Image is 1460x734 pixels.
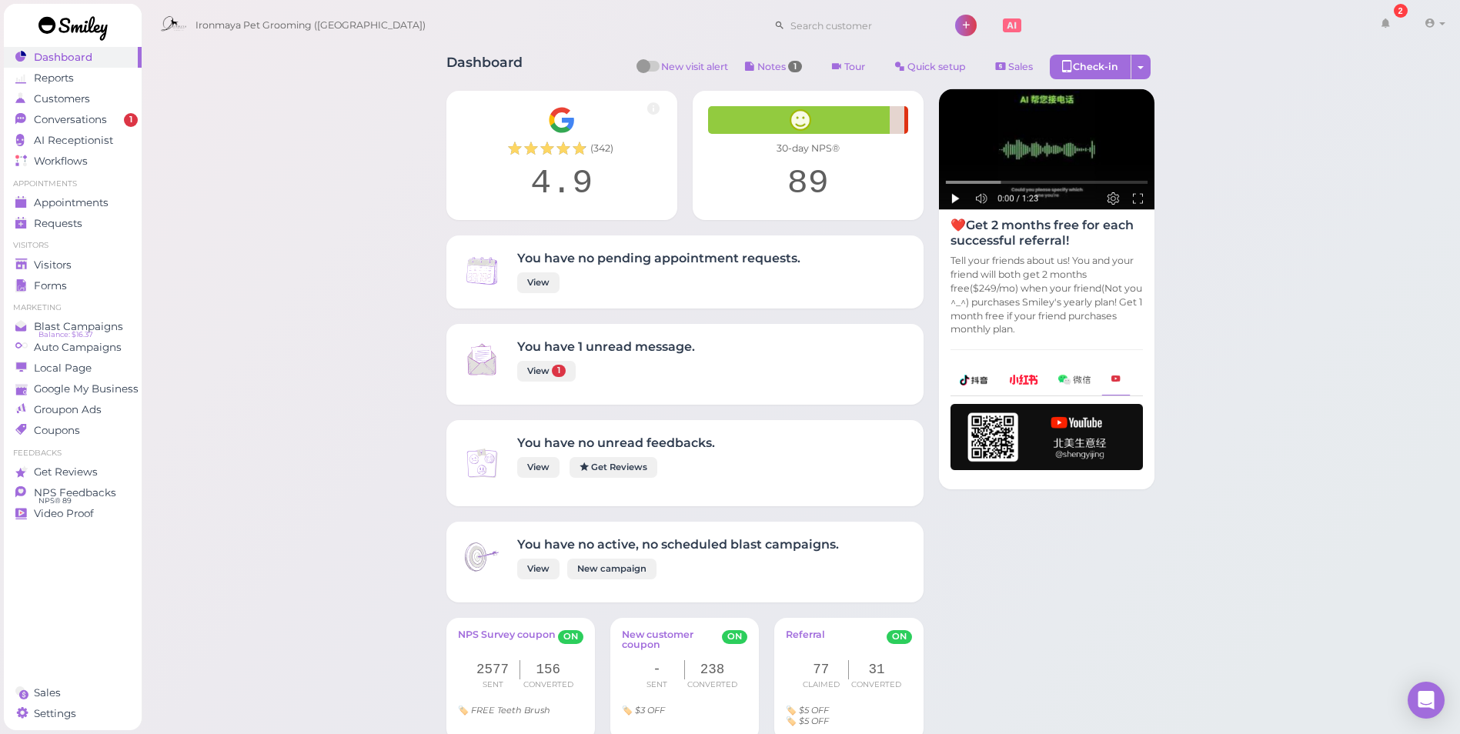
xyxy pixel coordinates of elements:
span: 1 [788,61,802,72]
div: Coupon title [458,706,583,715]
h4: You have no unread feedbacks. [517,435,715,450]
span: Settings [34,707,76,720]
img: AI receptionist [939,89,1154,210]
a: Workflows [4,151,142,172]
div: 77 [793,660,849,679]
span: Reports [34,72,74,85]
a: Reports [4,68,142,88]
span: 1 [552,365,566,377]
div: 89 [708,163,908,205]
img: Inbox [462,251,502,291]
span: Dashboard [34,51,92,64]
a: Blast Campaigns Balance: $16.37 [4,316,142,337]
span: Visitors [34,259,72,272]
a: Sales [983,55,1046,79]
img: Inbox [462,339,502,379]
div: 156 [520,660,576,679]
img: xhs-786d23addd57f6a2be217d5a65f4ab6b.png [1009,375,1038,385]
div: 30-day NPS® [708,142,908,155]
div: Invitee Coupon title [786,706,911,715]
span: Video Proof [34,507,94,520]
span: Google My Business [34,382,139,395]
span: AI Receptionist [34,134,113,147]
a: New campaign [567,559,656,579]
div: Converted [520,679,576,690]
span: ON [722,630,747,644]
a: NPS Survey coupon [458,629,556,652]
h4: You have no pending appointment requests. [517,251,800,265]
span: Workflows [34,155,88,168]
a: Video Proof [4,503,142,524]
a: View [517,559,560,579]
div: 4.9 [462,163,662,205]
a: View [517,457,560,478]
a: Referral [786,629,825,652]
span: Coupons [34,424,80,437]
span: Customers [34,92,90,105]
a: AI Receptionist [4,130,142,151]
i: FREE Teeth Brush [471,705,550,716]
a: View [517,272,560,293]
li: Feedbacks [4,448,142,459]
h4: ❤️Get 2 months free for each successful referral! [951,218,1143,247]
div: Sent [466,679,521,690]
a: Conversations 1 [4,109,142,130]
a: Sales [4,682,142,703]
span: NPS® 89 [38,495,72,507]
div: Coupon title [622,706,747,715]
a: Get Reviews [4,462,142,482]
a: NPS Feedbacks NPS® 89 [4,482,142,503]
a: Tour [819,55,878,79]
h4: You have no active, no scheduled blast campaigns. [517,537,839,552]
img: wechat-a99521bb4f7854bbf8f190d1356e2cdb.png [1058,375,1091,385]
li: Marketing [4,302,142,313]
span: NPS Feedbacks [34,486,116,499]
span: ON [887,630,912,644]
h4: You have 1 unread message. [517,339,695,354]
a: Auto Campaigns [4,337,142,358]
a: Dashboard [4,47,142,68]
a: Quick setup [882,55,979,79]
input: Search customer [785,13,934,38]
button: Notes 1 [732,55,815,79]
span: Ironmaya Pet Grooming ([GEOGRAPHIC_DATA]) [195,4,426,47]
a: Local Page [4,358,142,379]
span: Blast Campaigns [34,320,123,333]
span: Appointments [34,196,109,209]
div: 2 [1394,2,1408,15]
div: Claimed [793,679,849,690]
li: Appointments [4,178,142,189]
span: Conversations [34,113,107,126]
span: Local Page [34,362,92,375]
img: Inbox [462,537,502,577]
span: Auto Campaigns [34,341,122,354]
span: Forms [34,279,67,292]
span: New visit alert [661,60,728,83]
p: Tell your friends about us! You and your friend will both get 2 months free($249/mo) when your fr... [951,254,1143,336]
img: Google__G__Logo-edd0e34f60d7ca4a2f4ece79cff21ae3.svg [548,106,576,134]
span: Get Reviews [34,465,98,479]
span: Sales [1008,61,1033,72]
span: ( 342 ) [590,142,613,155]
span: Balance: $16.37 [38,329,93,341]
img: douyin-2727e60b7b0d5d1bbe969c21619e8014.png [960,375,989,385]
div: Sent [630,679,685,690]
div: Coupon title [786,716,911,726]
div: 238 [685,660,740,679]
i: $5 OFF [799,705,829,716]
a: Coupons [4,420,142,441]
a: Google My Business [4,379,142,399]
div: Converted [685,679,740,690]
img: Inbox [462,443,502,483]
a: Visitors [4,255,142,275]
a: Forms [4,275,142,296]
span: 1 [124,113,138,127]
div: - [630,660,685,679]
div: 2577 [466,660,521,679]
div: Open Intercom Messenger [1408,682,1445,719]
a: New customer coupon [622,629,722,652]
a: Appointments [4,192,142,213]
span: Groupon Ads [34,403,102,416]
a: Groupon Ads [4,399,142,420]
a: Settings [4,703,142,724]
